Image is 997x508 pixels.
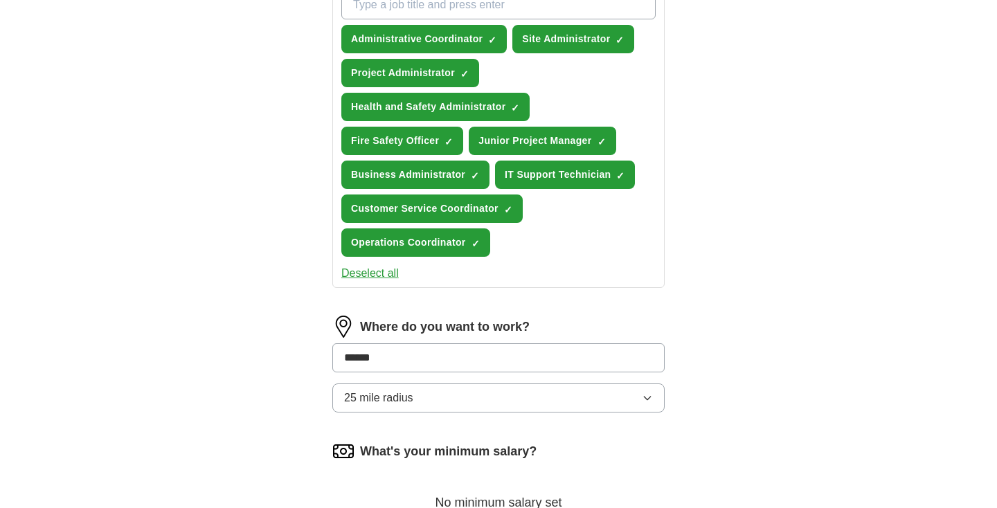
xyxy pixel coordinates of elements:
span: Project Administrator [351,66,455,80]
span: Operations Coordinator [351,235,466,250]
button: Health and Safety Administrator✓ [341,93,530,121]
span: ✓ [504,204,512,215]
label: What's your minimum salary? [360,442,537,461]
img: location.png [332,316,354,338]
button: Site Administrator✓ [512,25,634,53]
span: 25 mile radius [344,390,413,406]
button: Customer Service Coordinator✓ [341,194,523,223]
span: ✓ [471,170,479,181]
span: Health and Safety Administrator [351,100,505,114]
span: ✓ [616,170,625,181]
span: Customer Service Coordinator [351,201,498,216]
button: Junior Project Manager✓ [469,127,616,155]
span: ✓ [598,136,606,147]
label: Where do you want to work? [360,318,530,336]
img: salary.png [332,440,354,462]
span: Fire Safety Officer [351,134,439,148]
button: Operations Coordinator✓ [341,228,490,257]
span: ✓ [460,69,469,80]
button: Deselect all [341,265,399,282]
span: ✓ [488,35,496,46]
span: Site Administrator [522,32,610,46]
button: Business Administrator✓ [341,161,489,189]
span: ✓ [511,102,519,114]
button: Administrative Coordinator✓ [341,25,507,53]
span: Business Administrator [351,167,465,182]
span: ✓ [471,238,480,249]
button: 25 mile radius [332,383,665,412]
span: IT Support Technician [505,167,611,182]
span: Administrative Coordinator [351,32,483,46]
span: Junior Project Manager [478,134,591,148]
button: IT Support Technician✓ [495,161,635,189]
button: Project Administrator✓ [341,59,479,87]
span: ✓ [616,35,624,46]
span: ✓ [444,136,453,147]
button: Fire Safety Officer✓ [341,127,463,155]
